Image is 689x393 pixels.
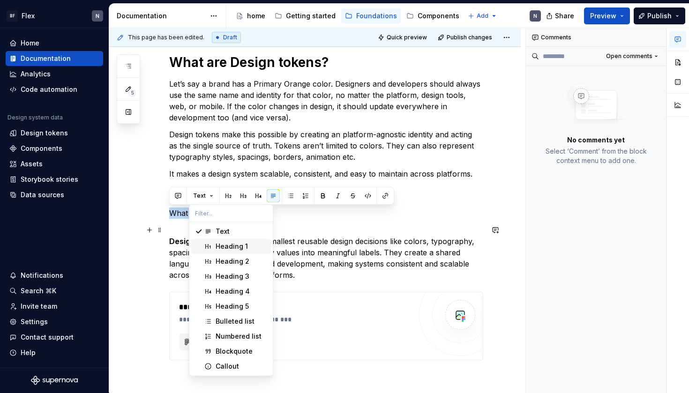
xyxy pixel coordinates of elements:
[21,85,77,94] div: Code automation
[216,272,249,281] div: Heading 3
[590,11,616,21] span: Preview
[6,126,103,141] a: Design tokens
[216,227,230,236] div: Text
[6,283,103,298] button: Search ⌘K
[435,31,496,44] button: Publish changes
[21,286,56,296] div: Search ⌘K
[216,362,239,371] div: Callout
[21,333,74,342] div: Contact support
[403,8,463,23] a: Components
[6,141,103,156] a: Components
[447,34,492,41] span: Publish changes
[169,78,483,123] p: Let’s say a brand has a Primary Orange color. Designers and developers should always use the same...
[6,299,103,314] a: Invite team
[232,7,463,25] div: Page tree
[21,159,43,169] div: Assets
[6,82,103,97] a: Code automation
[6,330,103,345] button: Contact support
[537,147,655,165] p: Select ‘Comment’ from the block context menu to add one.
[169,54,483,71] h1: What are Design tokens?
[189,222,273,376] div: Filter...
[216,287,250,296] div: Heading 4
[117,11,205,21] div: Documentation
[7,114,63,121] div: Design system data
[6,345,103,360] button: Help
[465,9,500,22] button: Add
[21,128,68,138] div: Design tokens
[21,190,64,200] div: Data sources
[21,69,51,79] div: Analytics
[602,50,662,63] button: Open comments
[6,268,103,283] button: Notifications
[2,6,107,26] button: BFFlexN
[21,317,48,326] div: Settings
[22,11,35,21] div: Flex
[6,36,103,51] a: Home
[169,168,483,202] p: It makes a design system scalable, consistent, and easy to maintain across platforms.
[584,7,630,24] button: Preview
[6,156,103,171] a: Assets
[21,271,63,280] div: Notifications
[634,7,685,24] button: Publish
[31,376,78,385] svg: Supernova Logo
[6,67,103,82] a: Analytics
[6,314,103,329] a: Settings
[526,28,666,47] div: Comments
[387,34,427,41] span: Quick preview
[216,332,262,341] div: Numbered list
[647,11,672,21] span: Publish
[21,144,62,153] div: Components
[189,189,217,202] button: Text
[128,34,204,41] span: This page has been edited.
[477,12,488,20] span: Add
[193,192,206,200] span: Text
[216,302,249,311] div: Heading 5
[169,237,223,246] strong: Design tokens
[356,11,397,21] div: Foundations
[555,11,574,21] span: Share
[169,224,483,281] p: capture the smallest reusable design decisions like colors, typography, spacing, motion and turn ...
[216,257,249,266] div: Heading 2
[6,51,103,66] a: Documentation
[21,38,39,48] div: Home
[341,8,401,23] a: Foundations
[216,242,248,251] div: Heading 1
[169,129,483,163] p: Design tokens make this possible by creating an platform-agnostic identity and acting as the sing...
[6,187,103,202] a: Data sources
[6,172,103,187] a: Storybook stories
[418,11,459,21] div: Components
[216,317,255,326] div: Bulleted list
[286,11,336,21] div: Getting started
[21,302,57,311] div: Invite team
[96,12,99,20] div: N
[216,347,253,356] div: Blockquote
[7,10,18,22] div: BF
[189,205,273,222] input: Filter...
[247,11,265,21] div: home
[541,7,580,24] button: Share
[606,52,652,60] span: Open comments
[567,135,625,145] p: No comments yet
[21,348,36,357] div: Help
[21,175,78,184] div: Storybook stories
[533,12,537,20] div: N
[223,34,237,41] span: Draft
[375,31,431,44] button: Quick preview
[232,8,269,23] a: home
[128,89,136,96] span: 5
[21,54,71,63] div: Documentation
[169,208,483,219] p: What are Design tokens?
[271,8,339,23] a: Getting started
